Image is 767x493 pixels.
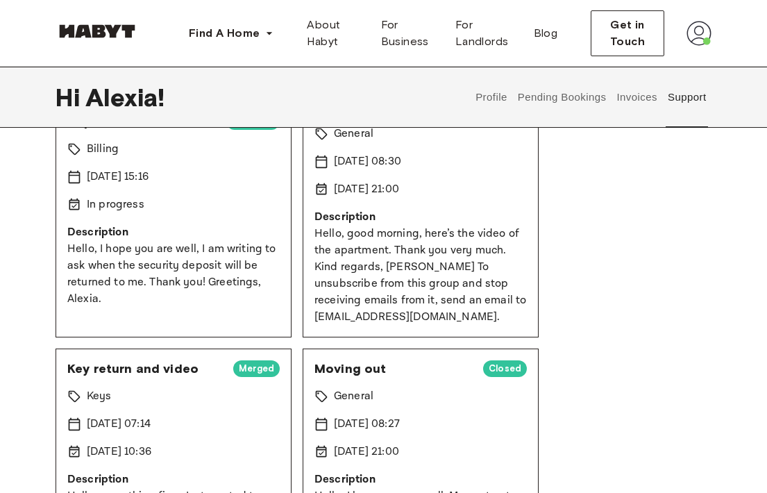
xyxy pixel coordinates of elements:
[334,153,401,170] p: [DATE] 08:30
[471,67,711,128] div: user profile tabs
[314,360,472,377] span: Moving out
[523,11,569,56] a: Blog
[455,17,512,50] span: For Landlords
[56,83,85,112] span: Hi
[602,17,652,50] span: Get in Touch
[334,388,373,405] p: General
[334,416,400,433] p: [DATE] 08:27
[534,25,558,42] span: Blog
[87,416,151,433] p: [DATE] 07:14
[334,444,399,460] p: [DATE] 21:00
[686,21,711,46] img: avatar
[370,11,444,56] a: For Business
[296,11,369,56] a: About Habyt
[87,141,119,158] p: Billing
[67,360,222,377] span: Key return and video
[87,388,112,405] p: Keys
[67,224,280,241] p: Description
[189,25,260,42] span: Find A Home
[87,169,149,185] p: [DATE] 15:16
[67,471,280,488] p: Description
[56,24,139,38] img: Habyt
[314,471,527,488] p: Description
[591,10,664,56] button: Get in Touch
[381,17,433,50] span: For Business
[334,126,373,142] p: General
[85,83,165,112] span: Alexia !
[516,67,608,128] button: Pending Bookings
[67,241,280,308] p: Hello, I hope you are well, I am writing to ask when the security deposit will be returned to me....
[307,17,358,50] span: About Habyt
[314,209,527,226] p: Description
[474,67,509,128] button: Profile
[314,226,527,326] p: Hello, good morning, here’s the video of the apartment. Thank you very much. Kind regards, [PERSO...
[233,362,280,376] span: Merged
[483,362,527,376] span: Closed
[615,67,659,128] button: Invoices
[666,67,708,128] button: Support
[87,197,144,213] p: In progress
[334,181,399,198] p: [DATE] 21:00
[178,19,285,47] button: Find A Home
[87,444,151,460] p: [DATE] 10:36
[444,11,523,56] a: For Landlords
